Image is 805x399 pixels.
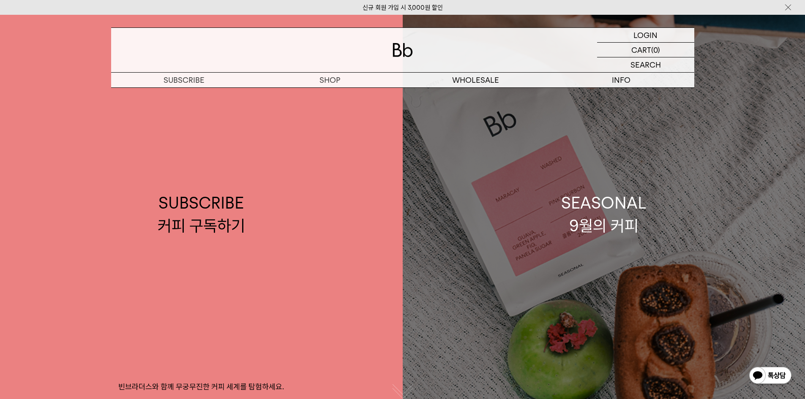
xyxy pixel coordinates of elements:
[597,43,694,57] a: CART (0)
[631,43,651,57] p: CART
[630,57,661,72] p: SEARCH
[158,192,245,236] div: SUBSCRIBE 커피 구독하기
[393,43,413,57] img: 로고
[651,43,660,57] p: (0)
[111,73,257,87] a: SUBSCRIBE
[548,73,694,87] p: INFO
[363,4,443,11] a: 신규 회원 가입 시 3,000원 할인
[633,28,658,42] p: LOGIN
[597,28,694,43] a: LOGIN
[257,73,403,87] a: SHOP
[403,73,548,87] p: WHOLESALE
[748,366,792,386] img: 카카오톡 채널 1:1 채팅 버튼
[561,192,647,236] div: SEASONAL 9월의 커피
